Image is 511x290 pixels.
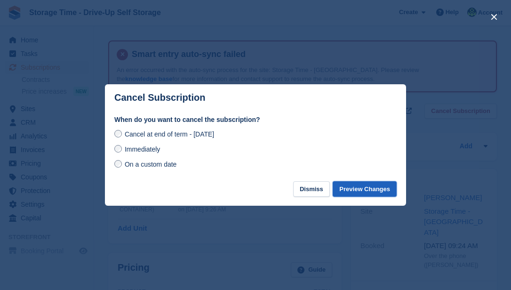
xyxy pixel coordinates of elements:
[114,130,122,137] input: Cancel at end of term - [DATE]
[114,115,397,125] label: When do you want to cancel the subscription?
[293,181,330,197] button: Dismiss
[125,145,160,153] span: Immediately
[333,181,397,197] button: Preview Changes
[125,130,214,138] span: Cancel at end of term - [DATE]
[114,160,122,168] input: On a custom date
[487,9,502,24] button: close
[114,92,205,103] p: Cancel Subscription
[114,145,122,153] input: Immediately
[125,161,177,168] span: On a custom date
